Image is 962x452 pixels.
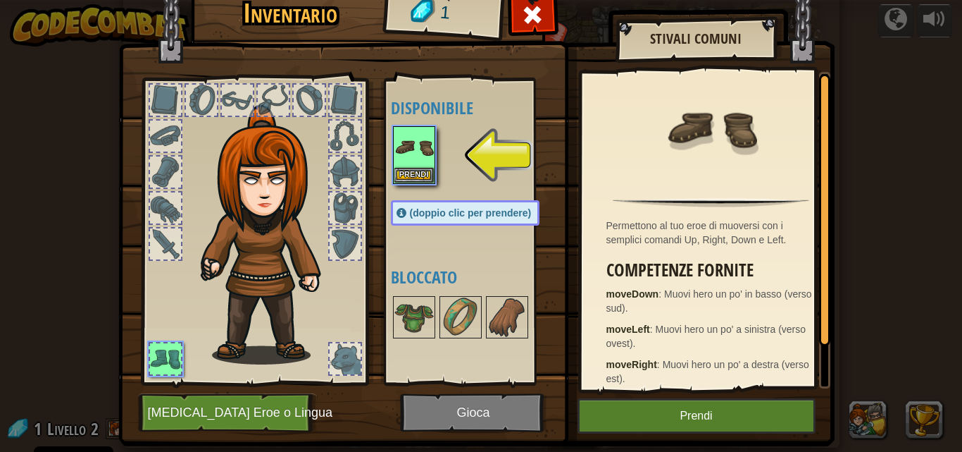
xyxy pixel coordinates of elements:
[394,168,434,183] button: Prendi
[666,83,757,174] img: portrait.png
[577,398,816,434] button: Prendi
[391,268,568,286] h4: Bloccato
[606,324,650,335] strong: moveLeft
[606,288,812,314] span: Muovi hero un po' in basso (verso sud).
[194,105,346,365] img: hair_f2.png
[630,31,762,47] h2: Stivali comuni
[606,219,823,247] div: Permettono al tuo eroe di muoversi con i semplici comandi Up, Right, Down e Left.
[606,324,806,349] span: Muovi hero un po' a sinistra (verso ovest).
[487,298,527,337] img: portrait.png
[391,99,568,117] h4: Disponibile
[657,359,663,370] span: :
[606,359,657,370] strong: moveRight
[650,324,656,335] span: :
[613,198,808,207] img: hr.png
[606,288,659,300] strong: moveDown
[410,207,532,219] span: (doppio clic per prendere)
[394,298,434,337] img: portrait.png
[658,288,664,300] span: :
[606,359,809,384] span: Muovi hero un po' a destra (verso est).
[394,128,434,167] img: portrait.png
[606,261,823,280] h3: Competenze fornite
[441,298,480,337] img: portrait.png
[138,393,317,432] button: [MEDICAL_DATA] Eroe o Lingua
